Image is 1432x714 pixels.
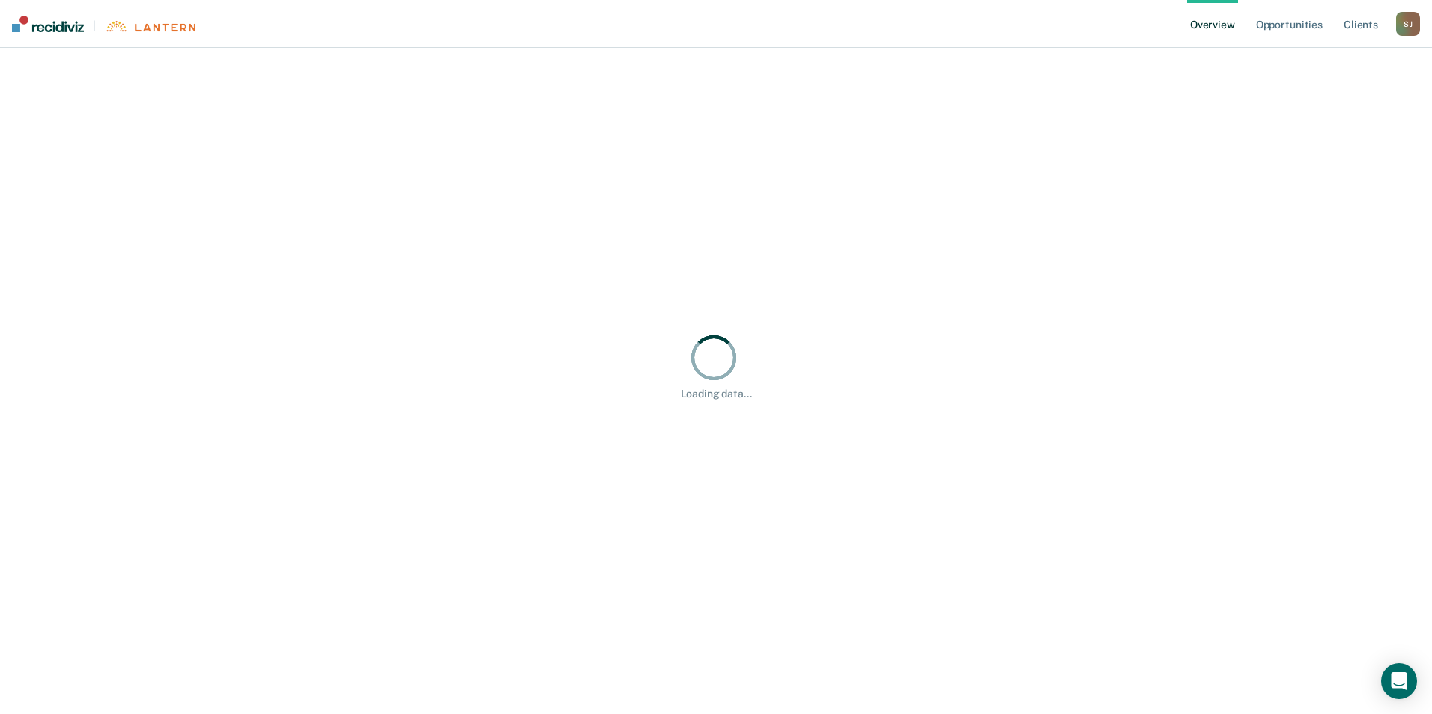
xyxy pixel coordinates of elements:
[1396,12,1420,36] button: SJ
[105,21,195,32] img: Lantern
[12,16,84,32] img: Recidiviz
[1381,663,1417,699] iframe: Intercom live chat
[84,19,105,32] span: |
[681,388,752,400] div: Loading data...
[12,16,195,32] a: |
[1396,12,1420,36] div: S J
